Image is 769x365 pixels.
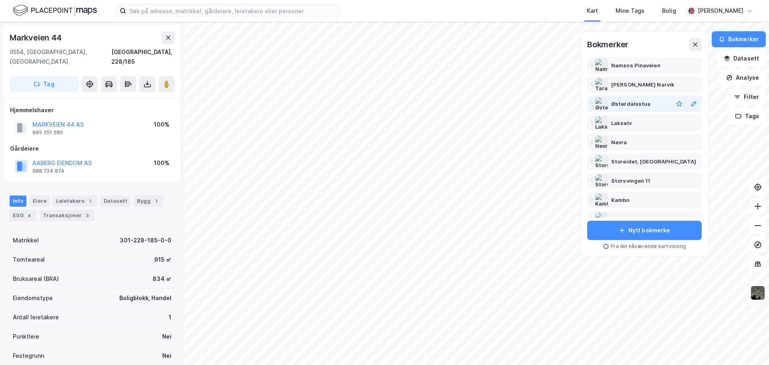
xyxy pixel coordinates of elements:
img: Nevra [595,136,608,149]
div: Punktleie [13,332,39,341]
div: Nei [162,332,171,341]
div: 1 [152,197,160,205]
div: 1 [169,313,171,322]
div: 0554, [GEOGRAPHIC_DATA], [GEOGRAPHIC_DATA] [10,47,111,67]
button: Analyse [719,70,766,86]
div: Østerdalsstua [611,99,650,109]
div: Nei [162,351,171,361]
img: Lakselv [595,117,608,129]
button: Nytt bokmerke [587,221,702,240]
div: Bygg [134,196,163,207]
div: Transaksjoner [40,210,95,221]
div: Bolig [662,6,676,16]
div: 301-228-185-0-0 [120,236,171,245]
div: Datasett [101,196,131,207]
div: Namsos Pinaveien [611,60,660,70]
div: 995 251 280 [32,129,63,136]
div: [PERSON_NAME] [698,6,743,16]
div: [GEOGRAPHIC_DATA], 228/185 [111,47,175,67]
button: Filter [727,89,766,105]
img: Østerdalsstua [595,97,608,110]
div: 3 [83,212,91,220]
img: Roa Torg [595,213,608,226]
img: 9k= [750,285,765,300]
div: Bokmerker [587,38,628,51]
div: 915 ㎡ [154,255,171,264]
div: 1 [86,197,94,205]
div: Storeidet, [GEOGRAPHIC_DATA] [611,157,696,166]
div: 100% [154,120,169,129]
div: Storsvingen 11 [611,176,650,186]
div: 988 724 874 [32,168,64,174]
div: Markveien 44 [10,31,63,44]
img: logo.f888ab2527a4732fd821a326f86c7f29.svg [13,4,97,18]
div: Eiere [30,196,50,207]
div: Eiendomstype [13,293,53,303]
div: Matrikkel [13,236,39,245]
div: Hjemmelshaver [10,105,174,115]
button: Bokmerker [712,31,766,47]
div: Info [10,196,26,207]
div: Antall leietakere [13,313,59,322]
img: Namsos Pinaveien [595,59,608,72]
div: Nevra [611,137,627,147]
div: Roa Torg [611,214,636,224]
img: Storeidet, Leknes [595,155,608,168]
div: Gårdeiere [10,144,174,153]
img: Taraldsvik Narvik [595,78,608,91]
div: Boligblokk, Handel [119,293,171,303]
button: Tag [10,76,79,92]
div: 4 [25,212,33,220]
div: [PERSON_NAME] Narvik [611,80,674,89]
div: Leietakere [53,196,97,207]
div: ESG [10,210,36,221]
img: Kambo [595,194,608,206]
div: Kambo [611,195,630,205]
div: Bruksareal (BRA) [13,274,59,284]
div: Mine Tags [616,6,644,16]
img: Storsvingen 11 [595,174,608,187]
div: Festegrunn [13,351,44,361]
div: Tomteareal [13,255,45,264]
div: 100% [154,158,169,168]
div: Lakselv [611,118,632,128]
div: Kontrollprogram for chat [729,327,769,365]
button: Datasett [717,50,766,67]
div: Fra din nåværende kartvisning [587,243,702,250]
div: Kart [587,6,598,16]
input: Søk på adresse, matrikkel, gårdeiere, leietakere eller personer [126,5,340,17]
div: 834 ㎡ [153,274,171,284]
iframe: Chat Widget [729,327,769,365]
button: Tags [729,108,766,124]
